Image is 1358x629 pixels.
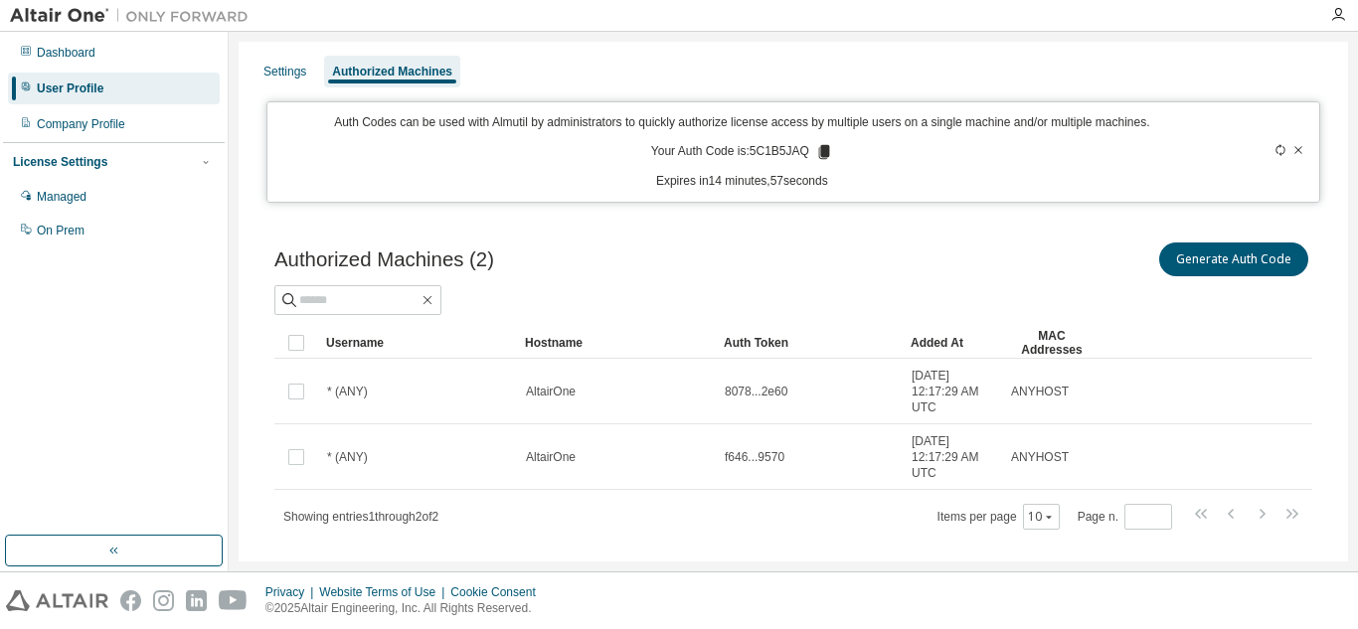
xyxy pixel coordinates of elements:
[525,327,708,359] div: Hostname
[1078,504,1172,530] span: Page n.
[153,590,174,611] img: instagram.svg
[37,45,95,61] div: Dashboard
[279,173,1204,190] p: Expires in 14 minutes, 57 seconds
[186,590,207,611] img: linkedin.svg
[1028,509,1055,525] button: 10
[526,449,576,465] span: AltairOne
[10,6,258,26] img: Altair One
[319,584,450,600] div: Website Terms of Use
[450,584,547,600] div: Cookie Consent
[37,223,85,238] div: On Prem
[37,80,103,96] div: User Profile
[279,114,1204,131] p: Auth Codes can be used with Almutil by administrators to quickly authorize license access by mult...
[912,368,993,415] span: [DATE] 12:17:29 AM UTC
[6,590,108,611] img: altair_logo.svg
[1159,242,1308,276] button: Generate Auth Code
[274,248,494,271] span: Authorized Machines (2)
[526,384,576,399] span: AltairOne
[219,590,248,611] img: youtube.svg
[327,449,368,465] span: * (ANY)
[725,449,784,465] span: f646...9570
[911,327,994,359] div: Added At
[937,504,1060,530] span: Items per page
[651,143,833,161] p: Your Auth Code is: 5C1B5JAQ
[283,510,438,524] span: Showing entries 1 through 2 of 2
[912,433,993,481] span: [DATE] 12:17:29 AM UTC
[1010,327,1094,359] div: MAC Addresses
[37,189,86,205] div: Managed
[37,116,125,132] div: Company Profile
[265,600,548,617] p: © 2025 Altair Engineering, Inc. All Rights Reserved.
[725,384,787,399] span: 8078...2e60
[120,590,141,611] img: facebook.svg
[13,154,107,170] div: License Settings
[263,64,306,79] div: Settings
[724,327,895,359] div: Auth Token
[1011,449,1069,465] span: ANYHOST
[326,327,509,359] div: Username
[1011,384,1069,399] span: ANYHOST
[332,64,452,79] div: Authorized Machines
[327,384,368,399] span: * (ANY)
[265,584,319,600] div: Privacy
